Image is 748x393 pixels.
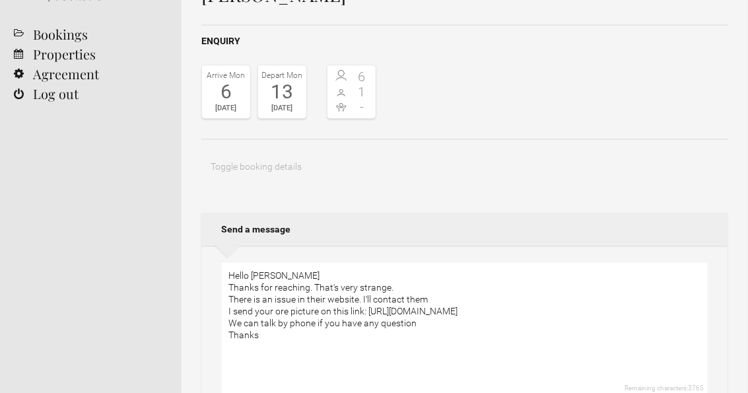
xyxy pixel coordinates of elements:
h2: Send a message [201,213,728,246]
div: Depart Mon [261,69,303,82]
div: [DATE] [261,102,303,115]
div: 6 [205,82,247,102]
div: Arrive Mon [205,69,247,82]
div: 13 [261,82,303,102]
div: [DATE] [205,102,247,115]
span: - [352,100,373,114]
span: 1 [352,85,373,98]
h2: Enquiry [201,34,728,48]
button: Toggle booking details [201,153,311,180]
span: 6 [352,70,373,83]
